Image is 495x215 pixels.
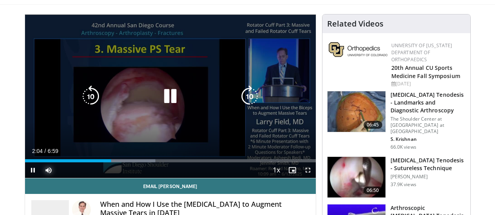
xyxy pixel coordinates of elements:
[25,162,41,178] button: Pause
[25,14,316,178] video-js: Video Player
[391,80,464,87] div: [DATE]
[391,116,466,135] p: The Shoulder Center at [GEOGRAPHIC_DATA] at [GEOGRAPHIC_DATA]
[391,136,466,142] p: S. Krishnan
[284,162,300,178] button: Enable picture-in-picture mode
[329,42,387,57] img: 355603a8-37da-49b6-856f-e00d7e9307d3.png.150x105_q85_autocrop_double_scale_upscale_version-0.2.png
[391,156,466,172] h3: [MEDICAL_DATA] Tenodesis - Sutureless Technique
[391,144,416,150] p: 66.0K views
[391,91,466,114] h3: [MEDICAL_DATA] Tenodesis - Landmarks and Diagnostic Arthroscopy
[391,174,466,180] p: [PERSON_NAME]
[328,91,385,132] img: 15733_3.png.150x105_q85_crop-smart_upscale.jpg
[391,181,416,188] p: 37.9K views
[269,162,284,178] button: Playback Rate
[25,159,316,162] div: Progress Bar
[364,187,382,194] span: 06:50
[45,148,46,154] span: /
[327,19,383,28] h4: Related Videos
[328,157,385,197] img: 38511_0000_3.png.150x105_q85_crop-smart_upscale.jpg
[391,42,452,63] a: University of [US_STATE] Department of Orthopaedics
[364,121,382,129] span: 06:45
[300,162,316,178] button: Fullscreen
[32,148,43,154] span: 2:04
[25,178,316,194] a: Email [PERSON_NAME]
[327,91,466,150] a: 06:45 [MEDICAL_DATA] Tenodesis - Landmarks and Diagnostic Arthroscopy The Shoulder Center at [GEO...
[327,156,466,198] a: 06:50 [MEDICAL_DATA] Tenodesis - Sutureless Technique [PERSON_NAME] 37.9K views
[41,162,56,178] button: Mute
[391,64,460,80] a: 20th Annual CU Sports Medicine Fall Symposium
[48,148,58,154] span: 6:59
